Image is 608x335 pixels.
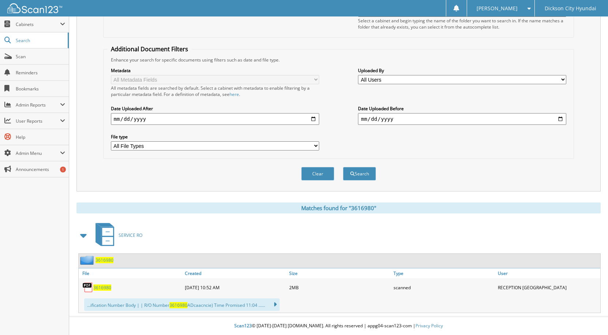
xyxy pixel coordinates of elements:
[287,268,392,278] a: Size
[16,86,65,92] span: Bookmarks
[16,70,65,76] span: Reminders
[111,134,319,140] label: File type
[60,167,66,172] div: 1
[392,280,496,295] div: scanned
[16,102,60,108] span: Admin Reports
[183,280,287,295] div: [DATE] 10:52 AM
[119,232,142,238] span: SERVICE RO
[16,53,65,60] span: Scan
[496,268,600,278] a: User
[358,105,566,112] label: Date Uploaded Before
[111,105,319,112] label: Date Uploaded After
[16,134,65,140] span: Help
[84,298,280,311] div: ...ification Number Body | | R/O Number ADcaacncie) Time Promised 11:04 ......
[82,282,93,293] img: PDF.png
[16,118,60,124] span: User Reports
[343,167,376,180] button: Search
[287,280,392,295] div: 2MB
[230,91,239,97] a: here
[16,150,60,156] span: Admin Menu
[301,167,334,180] button: Clear
[80,256,96,265] img: folder2.png
[111,113,319,125] input: start
[79,268,183,278] a: File
[415,323,443,329] a: Privacy Policy
[111,67,319,74] label: Metadata
[169,302,187,308] span: 3616980
[69,317,608,335] div: © [DATE]-[DATE] [DOMAIN_NAME]. All rights reserved | appg04-scan123-com |
[234,323,252,329] span: Scan123
[107,45,192,53] legend: Additional Document Filters
[16,21,60,27] span: Cabinets
[358,18,566,30] div: Select a cabinet and begin typing the name of the folder you want to search in. If the name match...
[183,268,287,278] a: Created
[91,221,142,250] a: SERVICE RO
[358,113,566,125] input: end
[392,268,496,278] a: Type
[16,37,64,44] span: Search
[93,284,111,291] a: 3616980
[7,3,62,13] img: scan123-logo-white.svg
[107,57,570,63] div: Enhance your search for specific documents using filters such as date and file type.
[477,6,518,11] span: [PERSON_NAME]
[77,202,601,213] div: Matches found for "3616980"
[545,6,596,11] span: Dickson City Hyundai
[96,257,113,263] a: 3616980
[16,166,65,172] span: Announcements
[111,85,319,97] div: All metadata fields are searched by default. Select a cabinet with metadata to enable filtering b...
[496,280,600,295] div: RECEPTION [GEOGRAPHIC_DATA]
[358,67,566,74] label: Uploaded By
